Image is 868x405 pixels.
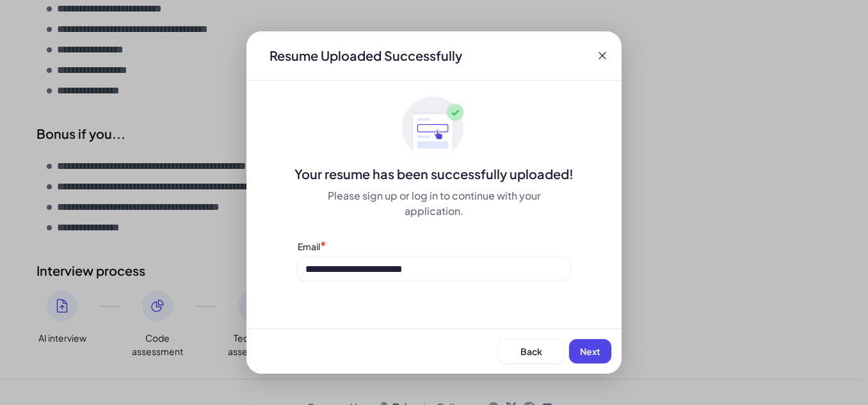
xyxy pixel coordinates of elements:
button: Next [569,339,611,363]
span: Back [520,345,542,357]
span: Next [580,345,600,357]
div: Your resume has been successfully uploaded! [246,165,622,183]
div: Please sign up or log in to continue with your application. [298,188,570,219]
div: Resume Uploaded Successfully [259,47,472,65]
button: Back [498,339,564,363]
label: Email [298,241,320,252]
img: ApplyedMaskGroup3.svg [402,96,466,160]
